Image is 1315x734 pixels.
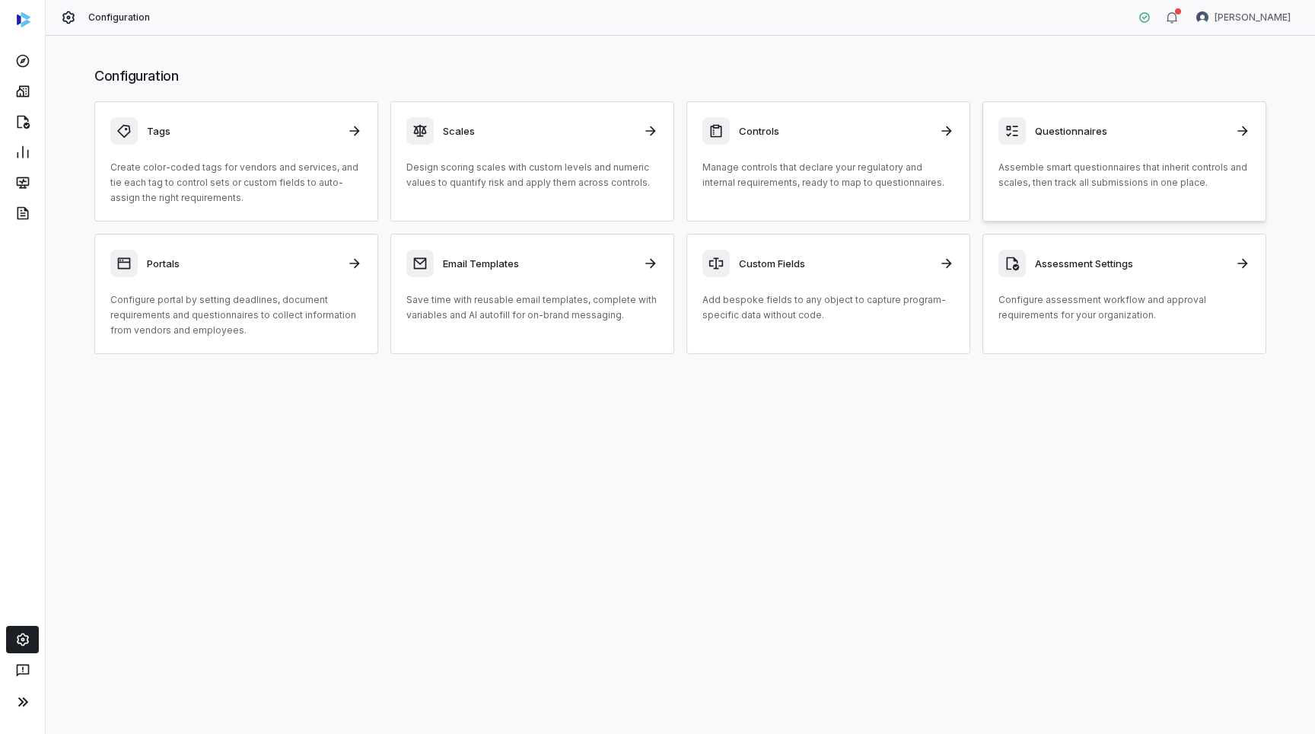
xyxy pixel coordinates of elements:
a: Custom FieldsAdd bespoke fields to any object to capture program-specific data without code. [686,234,970,354]
p: Save time with reusable email templates, complete with variables and AI autofill for on-brand mes... [406,292,658,323]
p: Create color-coded tags for vendors and services, and tie each tag to control sets or custom fiel... [110,160,362,206]
h3: Tags [147,124,338,138]
a: Assessment SettingsConfigure assessment workflow and approval requirements for your organization. [982,234,1266,354]
a: TagsCreate color-coded tags for vendors and services, and tie each tag to control sets or custom ... [94,101,378,222]
h3: Custom Fields [739,257,930,270]
h3: Scales [443,124,634,138]
a: PortalsConfigure portal by setting deadlines, document requirements and questionnaires to collect... [94,234,378,354]
h1: Configuration [94,66,1266,86]
p: Configure portal by setting deadlines, document requirements and questionnaires to collect inform... [110,292,362,338]
button: Amanda Pettenati avatar[PERSON_NAME] [1187,6,1300,29]
img: Amanda Pettenati avatar [1196,11,1208,24]
h3: Controls [739,124,930,138]
h3: Portals [147,257,338,270]
h3: Assessment Settings [1035,257,1226,270]
p: Configure assessment workflow and approval requirements for your organization. [998,292,1250,323]
a: QuestionnairesAssemble smart questionnaires that inherit controls and scales, then track all subm... [982,101,1266,222]
a: ControlsManage controls that declare your regulatory and internal requirements, ready to map to q... [686,101,970,222]
img: svg%3e [17,12,30,27]
p: Add bespoke fields to any object to capture program-specific data without code. [702,292,954,323]
a: ScalesDesign scoring scales with custom levels and numeric values to quantify risk and apply them... [390,101,674,222]
p: Assemble smart questionnaires that inherit controls and scales, then track all submissions in one... [998,160,1250,190]
a: Email TemplatesSave time with reusable email templates, complete with variables and AI autofill f... [390,234,674,354]
h3: Questionnaires [1035,124,1226,138]
p: Manage controls that declare your regulatory and internal requirements, ready to map to questionn... [702,160,954,190]
span: Configuration [88,11,151,24]
p: Design scoring scales with custom levels and numeric values to quantify risk and apply them acros... [406,160,658,190]
span: [PERSON_NAME] [1215,11,1291,24]
h3: Email Templates [443,257,634,270]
